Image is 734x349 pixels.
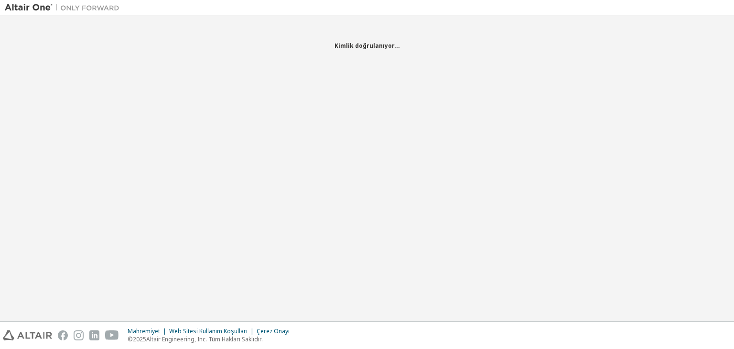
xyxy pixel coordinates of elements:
[5,3,124,12] img: Altair Bir
[133,335,146,343] font: 2025
[74,330,84,340] img: instagram.svg
[3,330,52,340] img: altair_logo.svg
[128,327,160,335] font: Mahremiyet
[257,327,290,335] font: Çerez Onayı
[105,330,119,340] img: youtube.svg
[58,330,68,340] img: facebook.svg
[89,330,99,340] img: linkedin.svg
[146,335,263,343] font: Altair Engineering, Inc. Tüm Hakları Saklıdır.
[169,327,248,335] font: Web Sitesi Kullanım Koşulları
[335,42,400,50] font: Kimlik doğrulanıyor...
[128,335,133,343] font: ©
